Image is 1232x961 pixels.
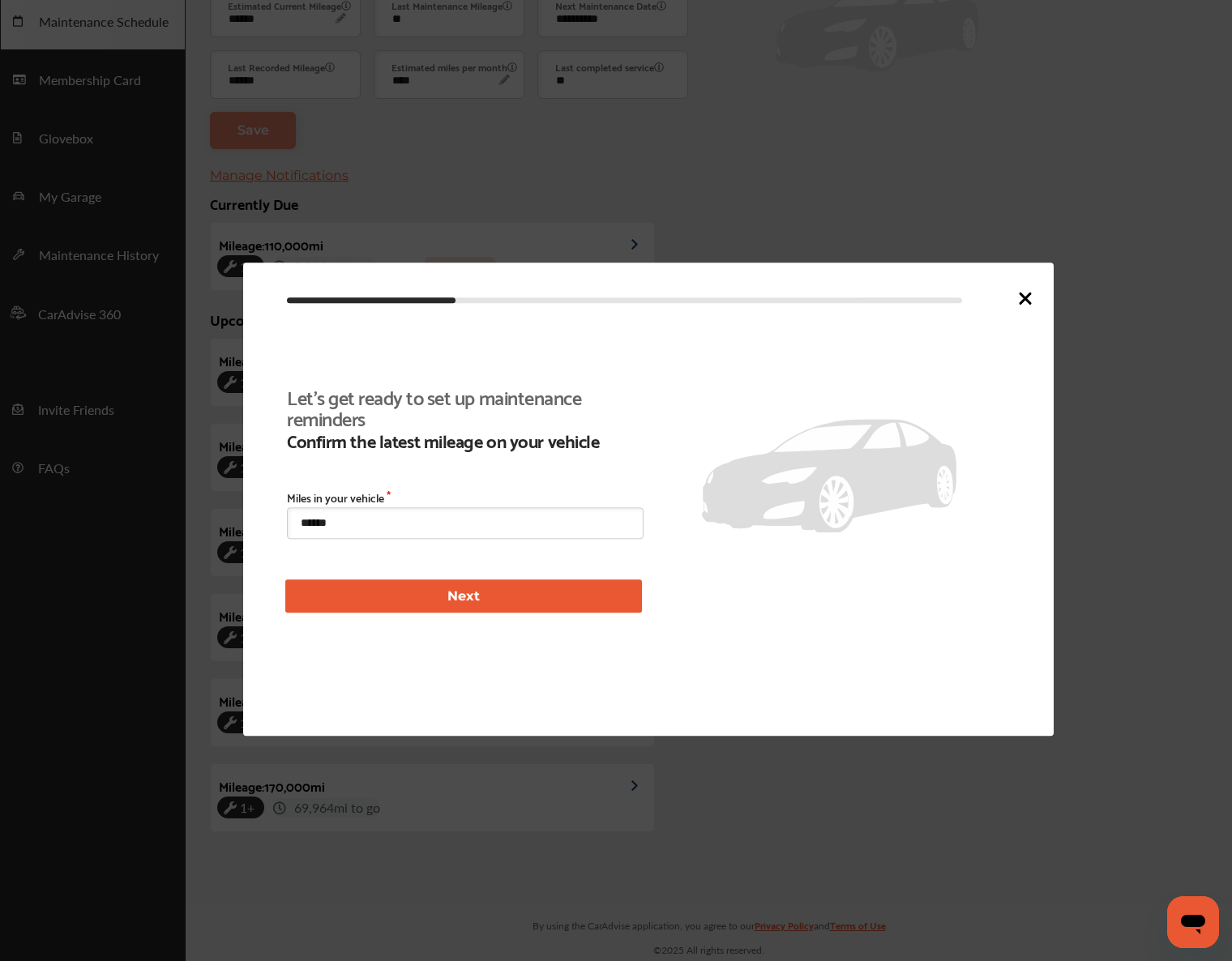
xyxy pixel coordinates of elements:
b: Let's get ready to set up maintenance reminders [287,386,633,428]
b: Confirm the latest mileage on your vehicle [287,429,633,451]
iframe: Button to launch messaging window [1167,896,1219,948]
button: Next [285,580,642,613]
label: Miles in your vehicle [287,491,644,504]
img: placeholder_car.fcab19be.svg [702,419,956,533]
